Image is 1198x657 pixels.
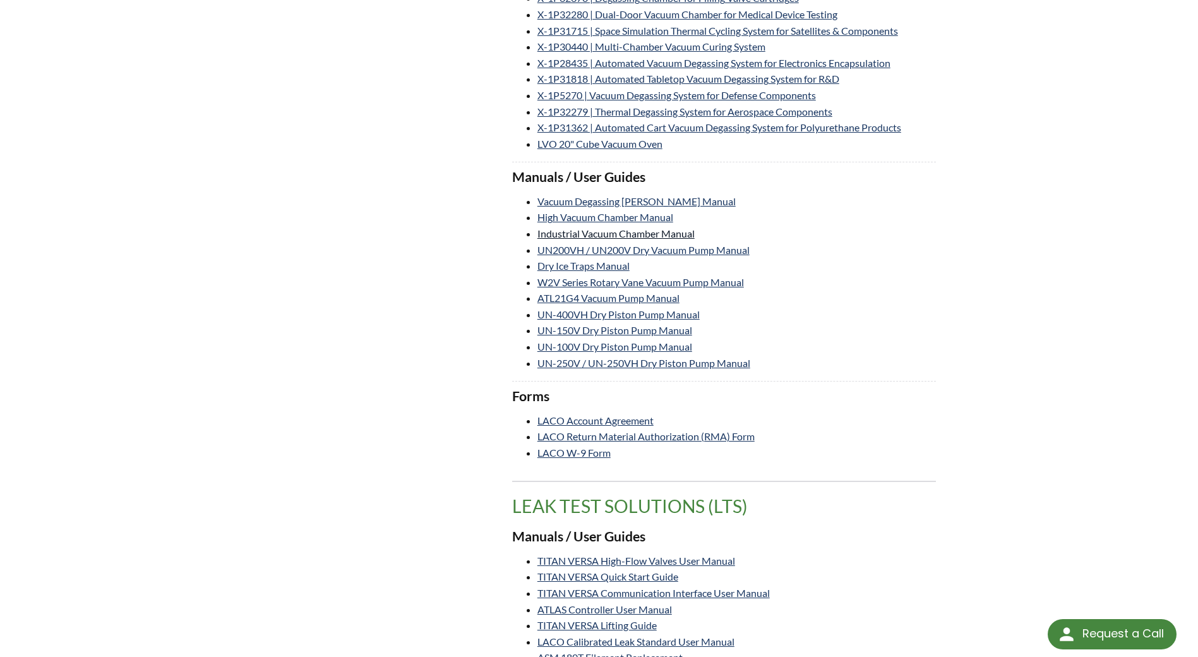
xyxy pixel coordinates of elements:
a: X-1P31818 | Automated Tabletop Vacuum Degassing System for R&D [537,73,839,85]
img: round button [1057,624,1077,644]
a: LACO W-9 Form [537,447,611,459]
a: X-1P5270 | Vacuum Degassing System for Defense Components [537,89,816,101]
div: Request a Call [1082,619,1164,648]
h3: Forms [512,388,936,406]
a: TITAN VERSA High-Flow Valves User Manual [537,555,735,567]
a: Dry Ice Traps Manual [537,260,630,272]
a: TITAN VERSA Communication Interface User Manual [537,587,770,599]
a: X-1P28435 | Automated Vacuum Degassing System for Electronics Encapsulation [537,57,890,69]
a: LACO Return Material Authorization (RMA) Form [537,430,755,442]
a: LACO Account Agreement [537,414,654,426]
a: LACO Calibrated Leak Standard User Manual [537,636,734,648]
a: UN-100V Dry Piston Pump Manual [537,341,692,353]
a: UN200VH / UN200V Dry Vacuum Pump Manual [537,244,750,256]
a: High Vacuum Chamber Manual [537,211,673,223]
a: LVO 20" Cube Vacuum Oven [537,138,662,150]
a: TITAN VERSA Quick Start Guide [537,570,678,582]
a: X-1P31715 | Space Simulation Thermal Cycling System for Satellites & Components [537,25,898,37]
a: X-1P32280 | Dual-Door Vacuum Chamber for Medical Device Testing [537,8,837,20]
a: TITAN VERSA Lifting Guide [537,619,657,631]
a: ATL21G4 Vacuum Pump Manual [537,292,680,304]
div: Request a Call [1048,619,1177,649]
a: ATLAS Controller User Manual [537,603,672,615]
a: Vacuum Degassing [PERSON_NAME] Manual [537,195,736,207]
a: X-1P32279 | Thermal Degassing System for Aerospace Components [537,105,832,118]
h3: Manuals / User Guides [512,169,936,186]
a: Industrial Vacuum Chamber Manual [537,227,695,239]
h3: Manuals / User Guides [512,528,936,546]
a: X-1P31362 | Automated Cart Vacuum Degassing System for Polyurethane Products [537,121,901,133]
a: W2V Series Rotary Vane Vacuum Pump Manual [537,276,744,288]
a: UN-150V Dry Piston Pump Manual [537,324,692,336]
span: translation missing: en.product_groups.Leak Test Solutions (LTS) [512,495,748,517]
a: X-1P30440 | Multi-Chamber Vacuum Curing System [537,40,765,52]
a: UN-400VH Dry Piston Pump Manual [537,308,700,320]
a: UN-250V / UN-250VH Dry Piston Pump Manual [537,357,750,369]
